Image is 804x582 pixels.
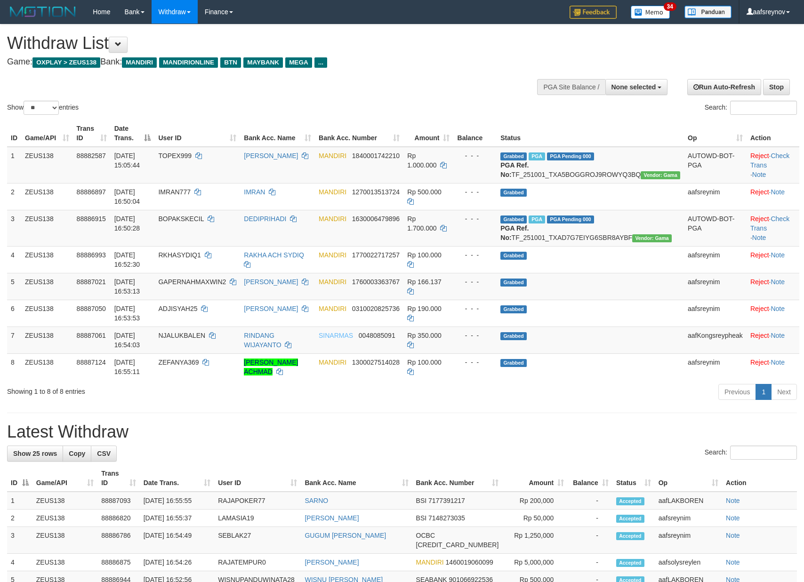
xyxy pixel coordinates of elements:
[77,305,106,312] span: 88887050
[529,152,545,160] span: Marked by aafnoeunsreypich
[140,527,214,554] td: [DATE] 16:54:49
[243,57,283,68] span: MAYBANK
[457,304,493,313] div: - - -
[684,353,747,380] td: aafsreynim
[631,6,670,19] img: Button%20Memo.svg
[705,101,797,115] label: Search:
[730,446,797,460] input: Search:
[7,300,21,327] td: 6
[750,251,769,259] a: Reject
[7,120,21,147] th: ID
[687,79,761,95] a: Run Auto-Refresh
[319,251,346,259] span: MANDIRI
[500,224,529,241] b: PGA Ref. No:
[407,278,441,286] span: Rp 166.137
[616,515,644,523] span: Accepted
[285,57,312,68] span: MEGA
[77,251,106,259] span: 88886993
[416,532,435,539] span: OCBC
[7,147,21,183] td: 1
[500,152,527,160] span: Grabbed
[7,465,32,492] th: ID: activate to sort column descending
[684,246,747,273] td: aafsreynim
[655,554,722,571] td: aafsolysreylen
[244,215,286,223] a: DEDIPRIHADI
[114,359,140,375] span: [DATE] 16:55:11
[32,554,97,571] td: ZEUS138
[159,57,218,68] span: MANDIRIONLINE
[97,527,140,554] td: 88886786
[407,251,441,259] span: Rp 100.000
[416,514,427,522] span: BSI
[726,532,740,539] a: Note
[747,273,799,300] td: ·
[446,558,493,566] span: Copy 1460019060099 to clipboard
[114,305,140,322] span: [DATE] 16:53:53
[319,188,346,196] span: MANDIRI
[750,215,769,223] a: Reject
[158,188,190,196] span: IMRAN777
[407,215,436,232] span: Rp 1.700.000
[771,251,785,259] a: Note
[140,510,214,527] td: [DATE] 16:55:37
[122,57,157,68] span: MANDIRI
[21,300,73,327] td: ZEUS138
[352,215,400,223] span: Copy 1630006479896 to clipboard
[750,152,769,159] a: Reject
[244,188,265,196] a: IMRAN
[77,152,106,159] span: 88882587
[244,251,304,259] a: RAKHA ACH SYDIQ
[500,189,527,197] span: Grabbed
[771,278,785,286] a: Note
[750,305,769,312] a: Reject
[684,183,747,210] td: aafsreynim
[771,332,785,339] a: Note
[158,305,197,312] span: ADJISYAH25
[315,120,403,147] th: Bank Acc. Number: activate to sort column ascending
[763,79,790,95] a: Stop
[568,492,612,510] td: -
[616,559,644,567] span: Accepted
[568,465,612,492] th: Balance: activate to sort column ascending
[114,251,140,268] span: [DATE] 16:52:30
[97,492,140,510] td: 88887093
[632,234,672,242] span: Vendor URL: https://trx31.1velocity.biz
[407,188,441,196] span: Rp 500.000
[747,120,799,147] th: Action
[7,423,797,441] h1: Latest Withdraw
[457,214,493,223] div: - - -
[416,558,444,566] span: MANDIRI
[641,171,680,179] span: Vendor URL: https://trx31.1velocity.biz
[684,327,747,353] td: aafKongsreypheak
[529,215,545,223] span: Marked by aafsolysreylen
[747,183,799,210] td: ·
[722,465,797,492] th: Action
[457,151,493,160] div: - - -
[214,554,301,571] td: RAJATEMPUR0
[77,359,106,366] span: 88887124
[7,57,527,67] h4: Game: Bank:
[111,120,155,147] th: Date Trans.: activate to sort column descending
[158,251,201,259] span: RKHASYDIQ1
[158,278,226,286] span: GAPERNAHMAXWIN2
[13,450,57,457] span: Show 25 rows
[114,152,140,169] span: [DATE] 15:05:44
[158,215,203,223] span: BOPAKSKECIL
[77,215,106,223] span: 88886915
[457,358,493,367] div: - - -
[32,57,100,68] span: OXPLAY > ZEUS138
[7,510,32,527] td: 2
[537,79,605,95] div: PGA Site Balance /
[412,465,503,492] th: Bank Acc. Number: activate to sort column ascending
[457,187,493,197] div: - - -
[214,510,301,527] td: LAMASIA19
[352,152,400,159] span: Copy 1840001742210 to clipboard
[684,210,747,246] td: AUTOWD-BOT-PGA
[500,332,527,340] span: Grabbed
[7,34,527,53] h1: Withdraw List
[214,527,301,554] td: SEBLAK27
[457,277,493,287] div: - - -
[616,532,644,540] span: Accepted
[21,147,73,183] td: ZEUS138
[314,57,327,68] span: ...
